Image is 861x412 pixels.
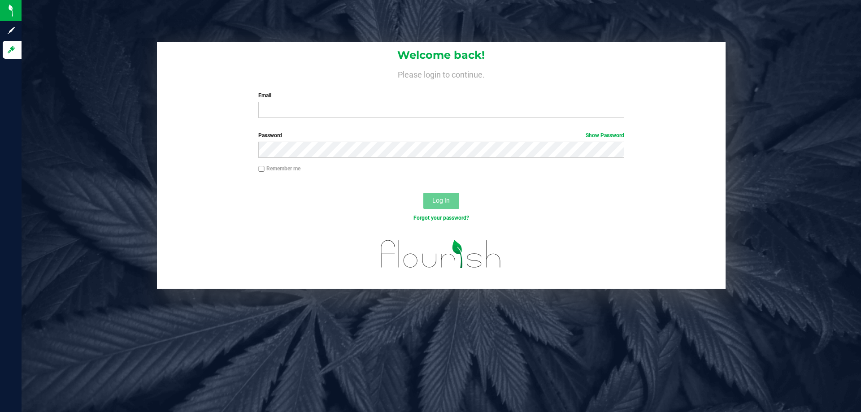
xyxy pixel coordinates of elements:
[157,49,726,61] h1: Welcome back!
[586,132,624,139] a: Show Password
[258,91,624,100] label: Email
[157,68,726,79] h4: Please login to continue.
[7,45,16,54] inline-svg: Log in
[370,231,512,277] img: flourish_logo.svg
[423,193,459,209] button: Log In
[7,26,16,35] inline-svg: Sign up
[258,166,265,172] input: Remember me
[258,165,300,173] label: Remember me
[413,215,469,221] a: Forgot your password?
[432,197,450,204] span: Log In
[258,132,282,139] span: Password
